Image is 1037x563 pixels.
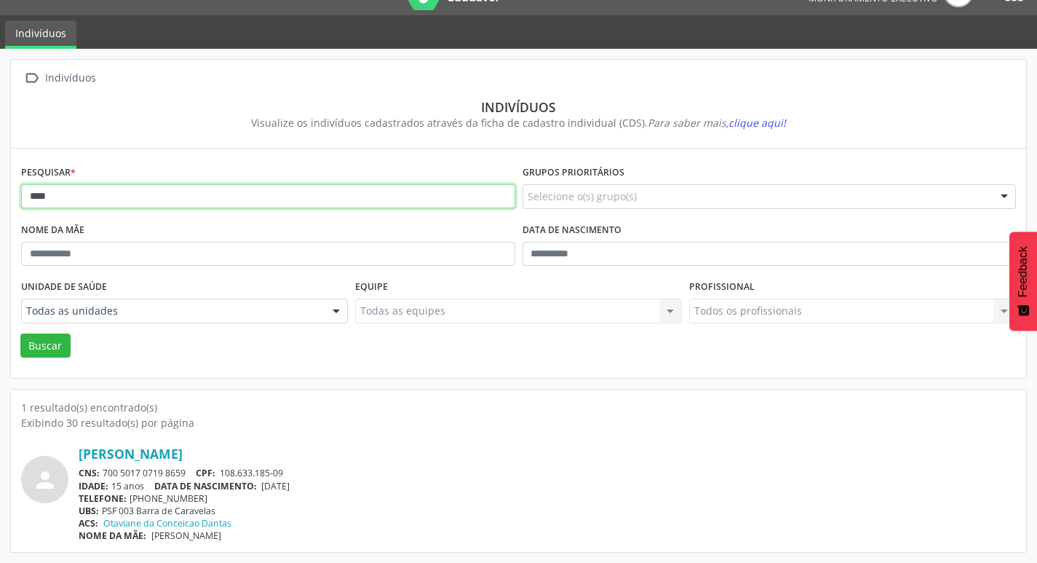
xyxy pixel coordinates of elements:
[261,480,290,492] span: [DATE]
[79,446,183,462] a: [PERSON_NAME]
[103,517,231,529] a: Otaviane da Conceicao Dantas
[79,529,146,542] span: NOME DA MÃE:
[523,219,621,242] label: Data de nascimento
[648,116,786,130] i: Para saber mais,
[528,189,637,204] span: Selecione o(s) grupo(s)
[689,276,755,299] label: Profissional
[21,276,107,299] label: Unidade de saúde
[21,400,1016,415] div: 1 resultado(s) encontrado(s)
[21,68,42,89] i: 
[79,517,98,529] span: ACS:
[154,480,257,492] span: DATA DE NASCIMENTO:
[151,529,221,542] span: [PERSON_NAME]
[196,467,215,479] span: CPF:
[32,467,58,493] i: person
[79,492,1016,505] div: [PHONE_NUMBER]
[31,99,1006,115] div: Indivíduos
[42,68,98,89] div: Indivíduos
[523,162,624,184] label: Grupos prioritários
[21,68,98,89] a:  Indivíduos
[1009,232,1037,331] button: Feedback - Mostrar pesquisa
[21,415,1016,430] div: Exibindo 30 resultado(s) por página
[79,480,1016,492] div: 15 anos
[26,304,318,318] span: Todas as unidades
[220,467,283,479] span: 108.633.185-09
[728,116,786,130] span: clique aqui!
[79,480,108,492] span: IDADE:
[5,20,76,49] a: Indivíduos
[21,162,76,184] label: Pesquisar
[355,276,388,299] label: Equipe
[79,492,127,505] span: TELEFONE:
[79,467,100,479] span: CNS:
[79,467,1016,479] div: 700 5017 0719 8659
[31,115,1006,130] div: Visualize os indivíduos cadastrados através da ficha de cadastro individual (CDS).
[1017,246,1030,297] span: Feedback
[79,505,1016,517] div: PSF 003 Barra de Caravelas
[79,505,99,517] span: UBS:
[21,219,84,242] label: Nome da mãe
[20,334,71,358] button: Buscar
